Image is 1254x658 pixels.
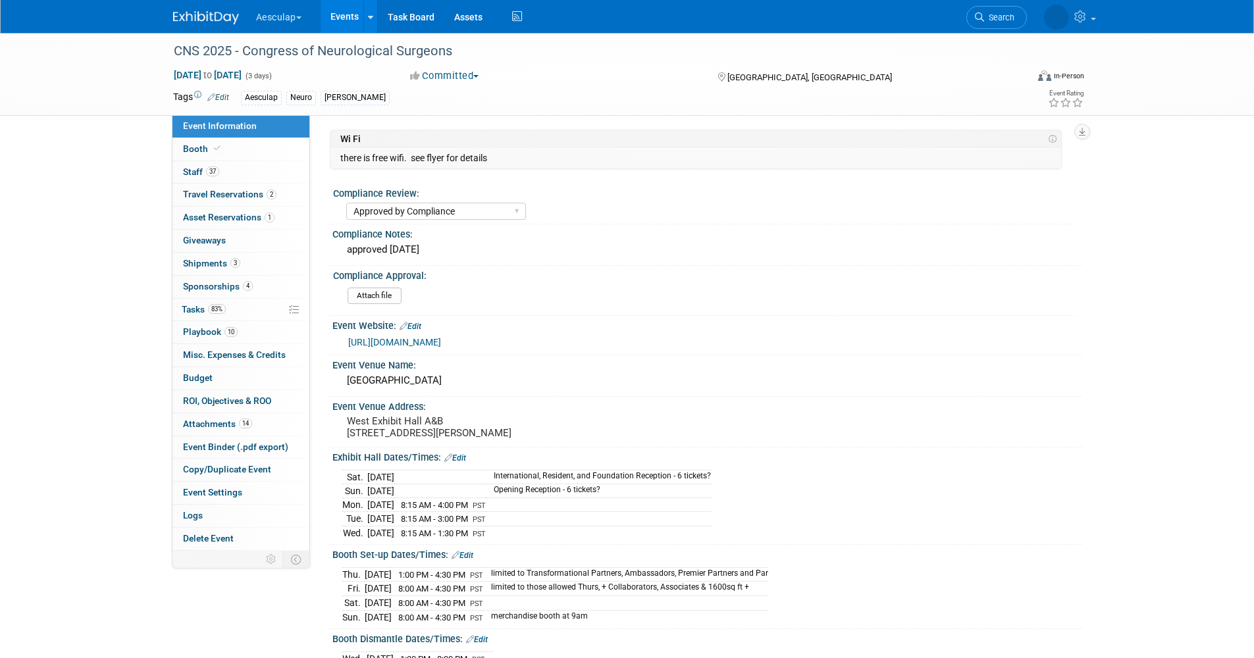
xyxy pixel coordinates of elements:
[367,470,394,484] td: [DATE]
[1048,90,1084,97] div: Event Rating
[473,530,486,538] span: PST
[405,69,484,83] button: Committed
[172,528,309,550] a: Delete Event
[367,526,394,540] td: [DATE]
[444,453,466,463] a: Edit
[321,91,390,105] div: [PERSON_NAME]
[342,497,367,512] td: Mon.
[401,514,468,524] span: 8:15 AM - 3:00 PM
[401,528,468,538] span: 8:15 AM - 1:30 PM
[348,337,441,347] a: [URL][DOMAIN_NAME]
[201,70,214,80] span: to
[486,484,711,497] td: Opening Reception - 6 tickets?
[984,13,1014,22] span: Search
[172,230,309,252] a: Giveaways
[470,599,483,608] span: PST
[183,395,271,406] span: ROI, Objectives & ROO
[172,482,309,504] a: Event Settings
[470,571,483,580] span: PST
[332,355,1082,372] div: Event Venue Name:
[183,326,238,337] span: Playbook
[342,470,367,484] td: Sat.
[473,501,486,510] span: PST
[342,567,365,582] td: Thu.
[347,415,630,439] pre: West Exhibit Hall A&B [STREET_ADDRESS][PERSON_NAME]
[332,316,1082,333] div: Event Website:
[208,304,226,314] span: 83%
[172,367,309,390] a: Budget
[173,69,242,81] span: [DATE] [DATE]
[365,610,392,624] td: [DATE]
[452,551,473,560] a: Edit
[183,372,213,383] span: Budget
[244,72,272,80] span: (3 days)
[342,370,1072,391] div: [GEOGRAPHIC_DATA]
[183,442,288,452] span: Event Binder (.pdf export)
[182,304,226,315] span: Tasks
[230,258,240,268] span: 3
[333,184,1076,200] div: Compliance Review:
[340,152,1048,164] td: there is free wifi. see flyer for details
[172,276,309,298] a: Sponsorships4
[342,240,1072,260] div: approved [DATE]
[172,413,309,436] a: Attachments14
[172,459,309,481] a: Copy/Duplicate Event
[486,470,711,484] td: International, Resident, and Foundation Reception - 6 tickets?
[260,551,283,568] td: Personalize Event Tab Strip
[365,567,392,582] td: [DATE]
[183,258,240,268] span: Shipments
[282,551,309,568] td: Toggle Event Tabs
[183,418,252,429] span: Attachments
[183,510,203,520] span: Logs
[173,90,229,105] td: Tags
[183,143,223,154] span: Booth
[239,418,252,428] span: 14
[466,635,488,644] a: Edit
[172,207,309,229] a: Asset Reservations1
[172,344,309,367] a: Misc. Expenses & Credits
[398,584,465,594] span: 8:00 AM - 4:30 PM
[183,212,274,222] span: Asset Reservations
[265,213,274,222] span: 1
[483,567,768,582] td: limited to Transformational Partners, Ambassadors, Premier Partners and Par
[183,487,242,497] span: Event Settings
[243,281,253,291] span: 4
[183,120,257,131] span: Event Information
[1044,5,1069,30] img: Linda Zeller
[241,91,282,105] div: Aesculap
[172,184,309,206] a: Travel Reservations2
[367,512,394,526] td: [DATE]
[483,610,768,624] td: merchandise booth at 9am
[367,484,394,497] td: [DATE]
[1053,71,1084,81] div: In-Person
[483,582,768,596] td: limited to those allowed Thurs, + Collaborators, Associates & 1600sq ft +
[398,598,465,608] span: 8:00 AM - 4:30 PM
[172,161,309,184] a: Staff37
[1038,70,1051,81] img: Format-Inperson.png
[183,349,286,360] span: Misc. Expenses & Credits
[398,613,465,622] span: 8:00 AM - 4:30 PM
[183,189,276,199] span: Travel Reservations
[365,596,392,611] td: [DATE]
[267,190,276,199] span: 2
[342,610,365,624] td: Sun.
[332,397,1082,413] div: Event Venue Address:
[172,253,309,275] a: Shipments3
[340,133,1044,145] td: Wi Fi
[207,93,229,102] a: Edit
[172,505,309,527] a: Logs
[400,322,421,331] a: Edit
[169,39,1007,63] div: CNS 2025 - Congress of Neurological Surgeons
[173,11,239,24] img: ExhibitDay
[727,72,892,82] span: [GEOGRAPHIC_DATA], [GEOGRAPHIC_DATA]
[286,91,316,105] div: Neuro
[183,166,219,177] span: Staff
[183,281,253,291] span: Sponsorships
[470,585,483,594] span: PST
[224,327,238,337] span: 10
[342,526,367,540] td: Wed.
[342,484,367,497] td: Sun.
[365,582,392,596] td: [DATE]
[183,464,271,474] span: Copy/Duplicate Event
[214,145,221,152] i: Booth reservation complete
